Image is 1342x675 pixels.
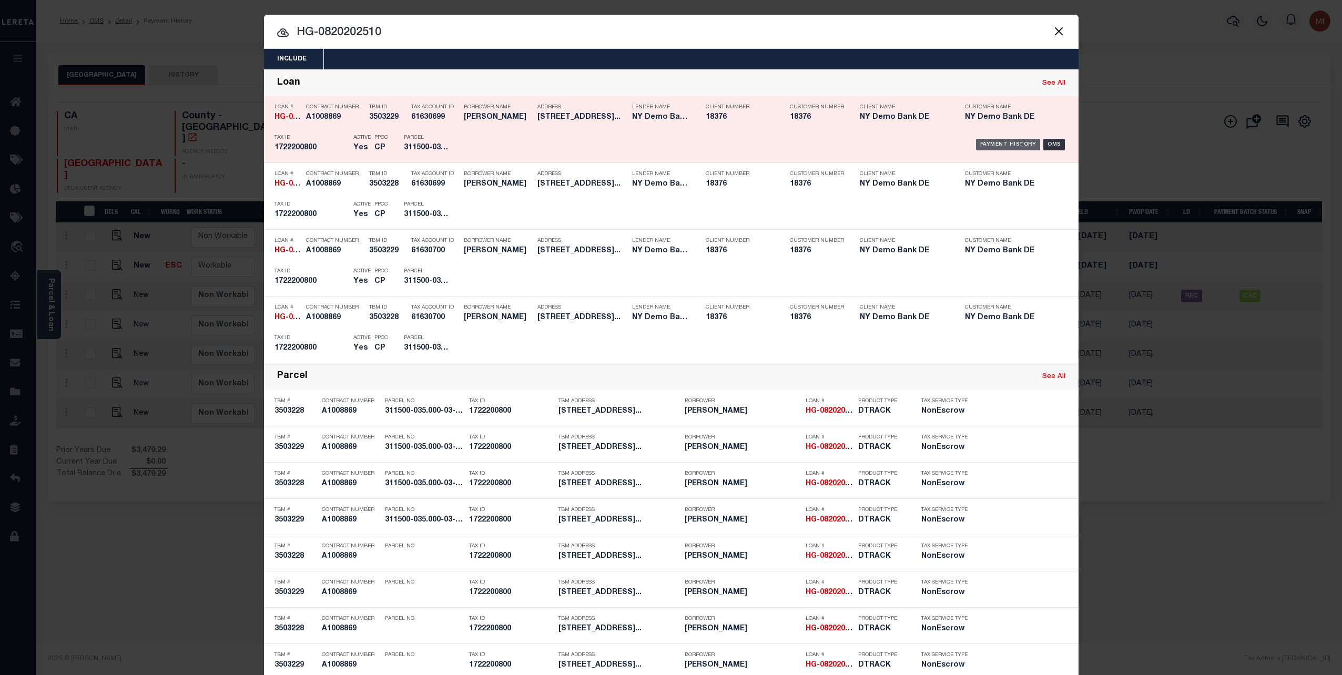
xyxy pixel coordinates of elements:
[274,507,317,513] p: TBM #
[1042,80,1065,87] a: See All
[806,516,862,524] strong: HG-0820202510
[921,516,969,525] h5: NonEscrow
[965,113,1054,122] h5: NY Demo Bank DE
[274,479,317,488] h5: 3503228
[806,625,862,632] strong: HG-0820202510
[632,247,690,255] h5: NY Demo Bank DE
[274,344,348,353] h5: 1722200800
[464,113,532,122] h5: ELAINE SANTINI
[685,543,800,549] p: Borrower
[806,652,853,658] p: Loan #
[306,313,364,322] h5: A1008869
[558,616,679,622] p: TBM Address
[469,443,553,452] h5: 1722200800
[790,180,842,189] h5: 18376
[806,625,853,633] h5: HG-0820202510
[706,247,774,255] h5: 18376
[374,144,388,152] h5: CP
[921,579,969,586] p: Tax Service Type
[685,661,800,670] h5: Elaine Santini
[469,552,553,561] h5: 1722200800
[404,268,451,274] p: Parcel
[469,579,553,586] p: Tax ID
[464,304,532,311] p: Borrower Name
[322,625,380,633] h5: A1008869
[385,507,464,513] p: Parcel No
[790,113,842,122] h5: 18376
[369,304,406,311] p: TBM ID
[469,516,553,525] h5: 1722200800
[706,180,774,189] h5: 18376
[558,407,679,416] h5: 139 DELRAY AVE SYRACUSE NY 1322...
[274,135,348,141] p: Tax ID
[385,443,464,452] h5: 311500-035.000-03-020.000-0000
[921,552,969,561] h5: NonEscrow
[274,398,317,404] p: TBM #
[706,304,774,311] p: Client Number
[685,398,800,404] p: Borrower
[274,616,317,622] p: TBM #
[322,471,380,477] p: Contract Number
[685,616,800,622] p: Borrower
[469,479,553,488] h5: 1722200800
[411,104,459,110] p: Tax Account ID
[858,516,906,525] h5: DTRACK
[274,407,317,416] h5: 3503228
[965,304,1054,311] p: Customer Name
[537,180,627,189] h5: 139 DELRAY AVE SYRACUSE NY 1322...
[558,579,679,586] p: TBM Address
[806,516,853,525] h5: HG-0820202510
[558,652,679,658] p: TBM Address
[858,471,906,477] p: Product Type
[322,479,380,488] h5: A1008869
[790,313,842,322] h5: 18376
[385,543,464,549] p: Parcel No
[404,335,451,341] p: Parcel
[322,543,380,549] p: Contract Number
[806,479,853,488] h5: HG-0820202510
[411,113,459,122] h5: 61630699
[274,247,301,255] h5: HG-0820202510
[860,238,949,244] p: Client Name
[411,313,459,322] h5: 61630700
[537,238,627,244] p: Address
[274,201,348,208] p: Tax ID
[558,625,679,633] h5: 139 DELRAY AVE SYRACUSE NY 1322...
[921,471,969,477] p: Tax Service Type
[685,443,800,452] h5: Elaine Santini
[858,407,906,416] h5: DTRACK
[274,543,317,549] p: TBM #
[860,304,949,311] p: Client Name
[921,507,969,513] p: Tax Service Type
[374,344,388,353] h5: CP
[790,171,844,177] p: Customer Number
[385,652,464,658] p: Parcel No
[976,139,1041,150] div: Payment History
[353,344,369,353] h5: Yes
[858,652,906,658] p: Product Type
[860,104,949,110] p: Client Name
[274,588,317,597] h5: 3503229
[632,313,690,322] h5: NY Demo Bank DE
[921,398,969,404] p: Tax Service Type
[537,247,627,255] h5: 139 DELRAY AVE SYRACUSE NY 1322...
[274,471,317,477] p: TBM #
[558,661,679,670] h5: 139 DELRAY AVE SYRACUSE NY 1322...
[469,625,553,633] h5: 1722200800
[274,238,301,244] p: Loan #
[921,588,969,597] h5: NonEscrow
[277,371,308,383] div: Parcel
[806,471,853,477] p: Loan #
[277,77,300,89] div: Loan
[858,625,906,633] h5: DTRACK
[411,247,459,255] h5: 61630700
[558,516,679,525] h5: 139 DELRAY AVE SYRACUSE NY 1322...
[806,444,862,451] strong: HG-0820202510
[965,238,1054,244] p: Customer Name
[404,201,451,208] p: Parcel
[685,471,800,477] p: Borrower
[274,304,301,311] p: Loan #
[806,407,853,416] h5: HG-0820202510
[274,314,331,321] strong: HG-0820202510
[274,277,348,286] h5: 1722200800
